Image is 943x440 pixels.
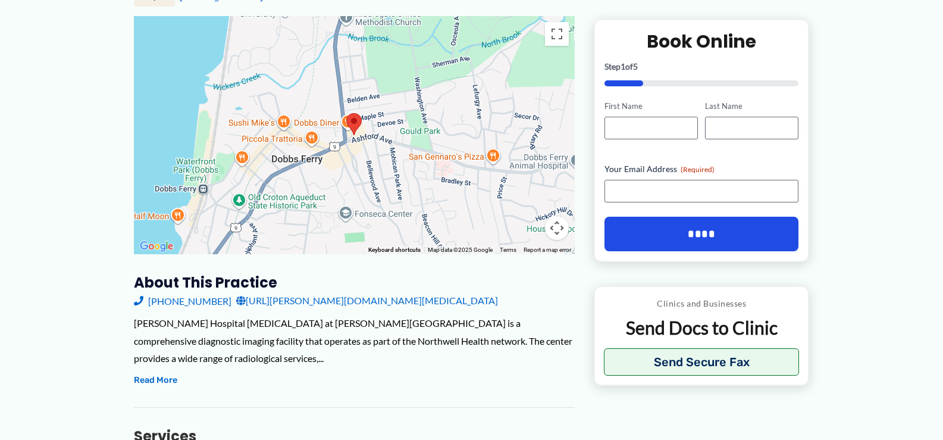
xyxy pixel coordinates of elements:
a: Open this area in Google Maps (opens a new window) [137,239,176,254]
span: (Required) [681,165,715,174]
a: [PHONE_NUMBER] [134,292,231,310]
h3: About this practice [134,273,575,292]
button: Send Secure Fax [604,348,800,376]
p: Clinics and Businesses [604,296,800,311]
a: [URL][PERSON_NAME][DOMAIN_NAME][MEDICAL_DATA] [236,292,498,310]
label: Your Email Address [604,163,799,175]
span: Map data ©2025 Google [428,246,493,253]
h2: Book Online [604,30,799,53]
button: Read More [134,373,177,388]
p: Send Docs to Clinic [604,316,800,339]
a: Terms [500,246,516,253]
img: Google [137,239,176,254]
span: 5 [633,61,638,71]
a: Report a map error [524,246,571,253]
label: Last Name [705,101,798,112]
div: [PERSON_NAME] Hospital [MEDICAL_DATA] at [PERSON_NAME][GEOGRAPHIC_DATA] is a comprehensive diagno... [134,314,575,367]
span: 1 [621,61,625,71]
button: Keyboard shortcuts [368,246,421,254]
button: Toggle fullscreen view [545,22,569,46]
p: Step of [604,63,799,71]
label: First Name [604,101,698,112]
button: Map camera controls [545,216,569,240]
